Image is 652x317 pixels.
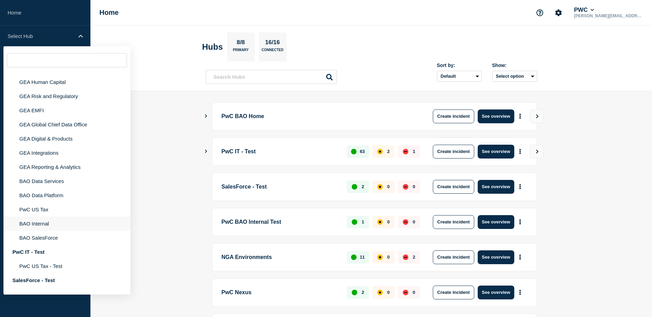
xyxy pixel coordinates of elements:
[262,48,283,55] p: Connected
[204,114,208,119] button: Show Connected Hubs
[413,219,415,224] p: 0
[360,254,364,260] p: 11
[433,109,474,123] button: Create incident
[530,145,544,158] button: View
[387,184,390,189] p: 0
[516,145,525,158] button: More actions
[206,70,337,84] input: Search Hubs
[413,254,415,260] p: 2
[3,160,130,174] li: GEA Reporting & Analytics
[3,245,130,259] div: PwC IT - Test
[204,149,208,154] button: Show Connected Hubs
[530,109,544,123] button: View
[352,219,357,225] div: up
[222,286,339,299] p: PwC Nexus
[377,254,383,260] div: affected
[233,48,249,55] p: Primary
[362,219,364,224] p: 1
[222,109,412,123] p: PwC BAO Home
[8,33,74,39] p: Select Hub
[516,286,525,299] button: More actions
[433,180,474,194] button: Create incident
[3,202,130,217] li: PwC US Tax
[437,63,482,68] div: Sort by:
[3,217,130,231] li: BAO Internal
[99,9,119,17] h1: Home
[377,290,383,295] div: affected
[478,145,514,158] button: See overview
[360,149,364,154] p: 63
[222,180,339,194] p: SalesForce - Test
[433,250,474,264] button: Create incident
[551,6,566,20] button: Account settings
[433,215,474,229] button: Create incident
[352,184,357,190] div: up
[3,132,130,146] li: GEA Digital & Products
[478,180,514,194] button: See overview
[403,219,408,225] div: down
[433,145,474,158] button: Create incident
[403,184,408,190] div: down
[362,290,364,295] p: 2
[573,7,595,13] button: PWC
[3,259,130,273] li: PwC US Tax - Test
[377,184,383,190] div: affected
[516,215,525,228] button: More actions
[573,13,644,18] p: [PERSON_NAME][EMAIL_ADDRESS][PERSON_NAME][DOMAIN_NAME]
[387,219,390,224] p: 0
[263,39,283,48] p: 16/16
[533,6,547,20] button: Support
[3,273,130,287] div: SalesForce - Test
[3,287,130,301] div: PwC BAO Internal Test
[352,290,357,295] div: up
[413,290,415,295] p: 0
[387,254,390,260] p: 0
[478,215,514,229] button: See overview
[492,63,537,68] div: Show:
[387,290,390,295] p: 0
[3,174,130,188] li: BAO Data Services
[222,250,339,264] p: NGA Environments
[403,290,408,295] div: down
[377,219,383,225] div: affected
[437,71,482,82] select: Sort by
[3,188,130,202] li: BAO Data Platform
[3,117,130,132] li: GEA Global Chief Data Office
[478,109,514,123] button: See overview
[3,89,130,103] li: GEA Risk and Regulatory
[234,39,247,48] p: 8/8
[222,145,339,158] p: PwC IT - Test
[362,184,364,189] p: 2
[403,149,408,154] div: down
[222,215,339,229] p: PwC BAO Internal Test
[478,250,514,264] button: See overview
[403,254,408,260] div: down
[492,71,537,82] button: Select option
[3,103,130,117] li: GEA EMFI
[413,184,415,189] p: 0
[202,42,223,52] h2: Hubs
[413,149,415,154] p: 1
[377,149,383,154] div: affected
[433,286,474,299] button: Create incident
[516,180,525,193] button: More actions
[3,75,130,89] li: GEA Human Capital
[351,254,357,260] div: up
[3,146,130,160] li: GEA Integrations
[351,149,357,154] div: up
[478,286,514,299] button: See overview
[3,231,130,245] li: BAO SalesForce
[387,149,390,154] p: 2
[516,251,525,263] button: More actions
[516,110,525,123] button: More actions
